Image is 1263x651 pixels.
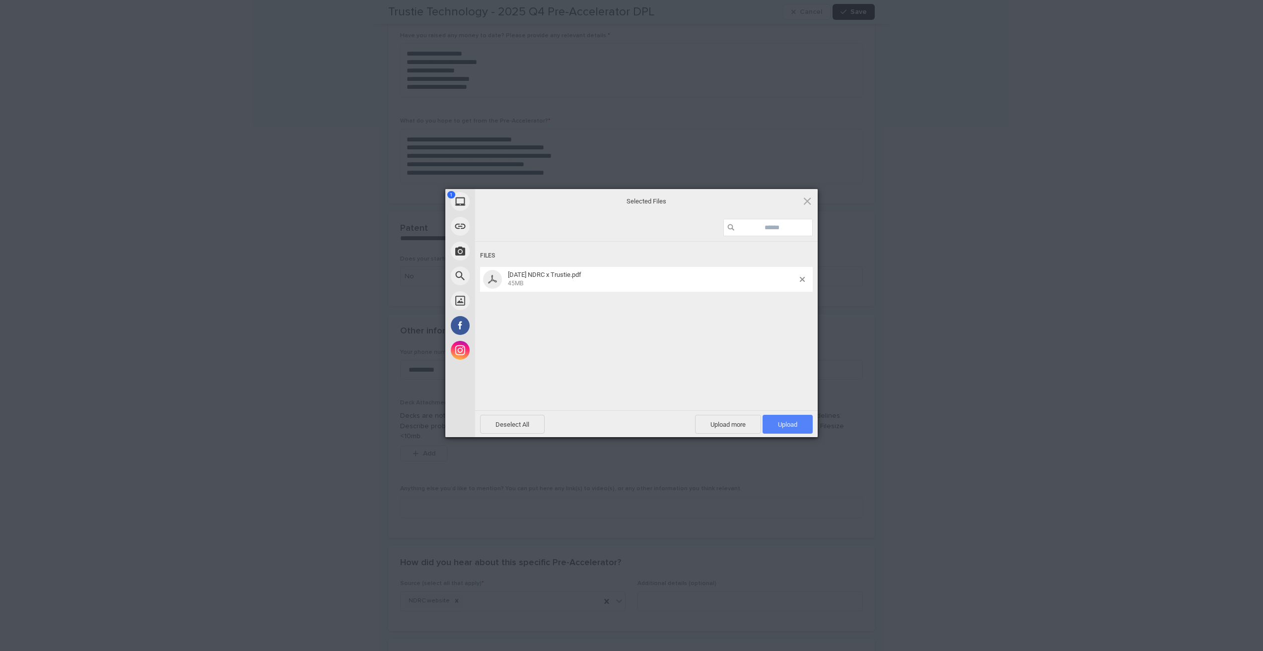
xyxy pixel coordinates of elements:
[508,271,581,278] span: [DATE] NDRC x Trustie.pdf
[445,338,564,363] div: Instagram
[480,415,545,434] span: Deselect All
[695,415,761,434] span: Upload more
[547,197,746,206] span: Selected Files
[445,288,564,313] div: Unsplash
[778,421,797,428] span: Upload
[445,189,564,214] div: My Device
[480,247,813,265] div: Files
[447,191,455,198] span: 1
[445,214,564,239] div: Link (URL)
[445,239,564,263] div: Take Photo
[505,271,800,287] span: 2025-09-16 NDRC x Trustie.pdf
[763,415,813,434] span: Upload
[508,280,523,287] span: 45MB
[445,313,564,338] div: Facebook
[445,263,564,288] div: Web Search
[802,195,813,206] span: Click here or hit ESC to close picker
